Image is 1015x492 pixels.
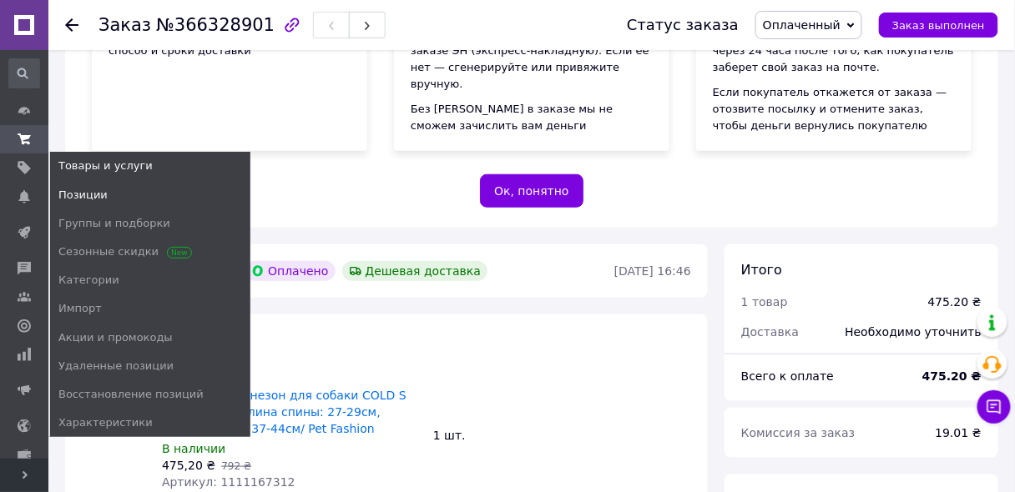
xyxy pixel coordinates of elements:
[763,18,841,32] span: Оплаченный
[58,301,102,316] span: Импорт
[342,261,488,281] div: Дешевая доставка
[627,17,739,33] div: Статус заказа
[741,426,856,439] span: Комиссия за заказ
[892,19,985,32] span: Заказ выполнен
[836,314,992,350] div: Необходимо уточнить
[50,266,250,294] a: Категории
[58,158,153,173] span: Товары и услуги
[928,294,982,310] div: 475.20 ₴
[162,475,295,489] span: Артикул: 1111167312
[50,209,250,238] a: Группы и подборки
[65,17,78,33] div: Вернуться назад
[98,15,151,35] span: Заказ
[58,415,153,430] span: Характеристики
[936,426,982,439] span: 19.01 ₴
[58,244,188,259] span: Сезонные скидки
[614,264,691,278] time: [DATE] 16:46
[50,181,250,209] a: Позиции
[162,389,407,435] a: Зимний комбинезон для собаки COLD S бирюзовый/ Длина спины: 27-29см, обхват груди: 37-44см/ Pet F...
[58,216,170,231] span: Группы и подборки
[411,26,653,93] div: Используйте для отправки созданную в заказе ЭН (экспресс-накладную). Если её нет — сгенерируйте и...
[741,369,834,383] span: Всего к оплате
[58,273,119,288] span: Категории
[741,325,799,339] span: Доставка
[58,359,174,374] span: Удаленные позиции
[58,188,108,203] span: Позиции
[50,294,250,323] a: Импорт
[713,26,955,76] div: Деньги будут переведены на ваш счет через 24 часа после того, как покупатель заберет свой заказ н...
[50,352,250,380] a: Удаленные позиции
[411,101,653,134] div: Без [PERSON_NAME] в заказе мы не сможем зачислить вам деньги
[480,174,583,208] button: Ок, понятно
[58,387,204,402] span: Восстановление позиций
[50,409,250,437] a: Характеристики
[162,442,225,455] span: В наличии
[713,84,955,134] div: Если покупатель откажется от заказа — отозвите посылку и отмените заказ, чтобы деньги вернулись п...
[977,390,1011,424] button: Чат с покупателем
[221,460,251,472] span: 792 ₴
[58,330,173,345] span: Акции и промокоды
[50,324,250,352] a: Акции и промокоды
[162,459,215,472] span: 475,20 ₴
[922,369,982,383] b: 475.20 ₴
[245,261,335,281] div: Оплачено
[156,15,275,35] span: №366328901
[50,380,250,409] a: Восстановление позиций
[50,238,250,266] a: Сезонные скидки
[427,424,698,447] div: 1 шт.
[879,13,998,38] button: Заказ выполнен
[741,262,782,278] span: Итого
[741,295,788,309] span: 1 товар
